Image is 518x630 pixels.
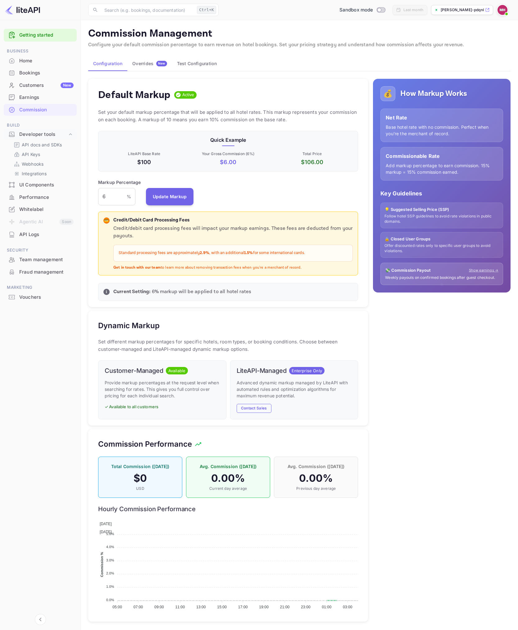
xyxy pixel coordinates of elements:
[386,152,498,160] p: Commissionable Rate
[4,92,77,103] a: Earnings
[98,109,358,123] p: Set your default markup percentage that will be applied to all hotel rates. This markup represent...
[103,158,185,166] p: $100
[4,179,77,190] a: UI Components
[19,206,74,213] div: Whitelabel
[19,32,74,39] a: Getting started
[4,104,77,115] a: Commission
[113,217,353,224] p: Credit/Debit Card Processing Fees
[11,150,74,159] div: API Keys
[271,151,353,157] p: Total Price
[280,463,352,470] p: Avg. Commission ([DATE])
[4,48,77,55] span: Business
[98,338,358,353] p: Set different markup percentages for specific hotels, room types, or booking conditions. Choose b...
[106,545,114,549] tspan: 4.0%
[105,472,176,485] h4: $ 0
[105,404,220,410] p: ✓ Available to all customers
[105,486,176,491] p: USD
[88,41,511,49] p: Configure your default commission percentage to earn revenue on hotel bookings. Set your pricing ...
[98,505,358,513] h6: Hourly Commission Performance
[113,225,353,240] p: Credit/debit card processing fees will impact your markup earnings. These fees are deducted from ...
[180,92,197,98] span: Active
[187,151,269,157] p: Your Gross Commission ( 6 %)
[386,114,498,121] p: Net Rate
[105,463,176,470] p: Total Commission ([DATE])
[217,605,227,609] tspan: 15:00
[200,250,209,256] strong: 2.9%
[98,89,170,101] h4: Default Markup
[386,162,498,175] p: Add markup percentage to earn commission. 15% markup = 15% commission earned.
[4,122,77,129] span: Build
[19,131,67,138] div: Developer tools
[4,191,77,203] a: Performance
[172,56,222,71] button: Test Configuration
[237,367,287,374] h6: LiteAPI-Managed
[280,605,290,609] tspan: 21:00
[106,585,114,588] tspan: 1.0%
[14,170,72,177] a: Integrations
[441,7,484,13] p: [PERSON_NAME]-pdqn8.n...
[4,92,77,104] div: Earnings
[112,605,122,609] tspan: 05:00
[322,605,331,609] tspan: 01:00
[113,265,161,270] strong: Get in touch with our team
[154,605,164,609] tspan: 09:00
[193,486,264,491] p: Current day average
[4,29,77,42] div: Getting started
[22,151,40,158] p: API Keys
[384,236,499,242] p: 🔒 Closed User Groups
[259,605,269,609] tspan: 19:00
[100,522,112,526] span: [DATE]
[4,266,77,278] a: Fraud management
[385,267,431,274] p: 💸 Commission Payout
[113,288,150,295] strong: Current Setting:
[237,404,271,413] button: Contact Sales
[19,69,74,77] div: Bookings
[113,288,353,296] p: 6 % markup will be applied to all hotel rates
[19,82,74,89] div: Customers
[386,124,498,137] p: Base hotel rate with no commission. Perfect when you're the merchant of record.
[4,284,77,291] span: Marketing
[101,4,194,16] input: Search (e.g. bookings, documentation)
[98,439,192,449] h5: Commission Performance
[4,291,77,303] a: Vouchers
[88,28,511,40] p: Commission Management
[119,250,348,256] p: Standard processing fees are approximately , with an additional for some international cards.
[98,179,141,185] p: Markup Percentage
[19,106,74,114] div: Commission
[175,605,185,609] tspan: 11:00
[383,88,393,99] p: 💰
[11,159,74,168] div: Webhooks
[4,79,77,92] div: CustomersNew
[384,243,499,254] p: Offer discounted rates only to specific user groups to avoid violations.
[35,614,46,625] button: Collapse navigation
[4,79,77,91] a: CustomersNew
[106,289,107,295] p: i
[5,5,40,15] img: LiteAPI logo
[280,486,352,491] p: Previous day average
[19,256,74,263] div: Team management
[4,67,77,78] a: Bookings
[61,83,74,88] div: New
[343,605,352,609] tspan: 03:00
[4,129,77,140] div: Developer tools
[4,203,77,215] a: Whitelabel
[19,269,74,276] div: Fraud management
[156,61,167,65] span: New
[98,321,160,331] h5: Dynamic Markup
[384,207,499,213] p: 💡 Suggested Selling Price (SSP)
[127,193,131,200] p: %
[193,463,264,470] p: Avg. Commission ([DATE])
[197,6,216,14] div: Ctrl+K
[238,605,248,609] tspan: 17:00
[193,472,264,485] h4: 0.00 %
[105,379,220,399] p: Provide markup percentages at the request level when searching for rates. This gives you full con...
[98,188,127,205] input: 0
[19,181,74,189] div: UI Components
[146,188,194,205] button: Update Markup
[4,191,77,203] div: Performance
[4,254,77,265] a: Team management
[14,161,72,167] a: Webhooks
[237,379,352,399] p: Advanced dynamic markup managed by LiteAPI with automated rules and optimization algorithms for m...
